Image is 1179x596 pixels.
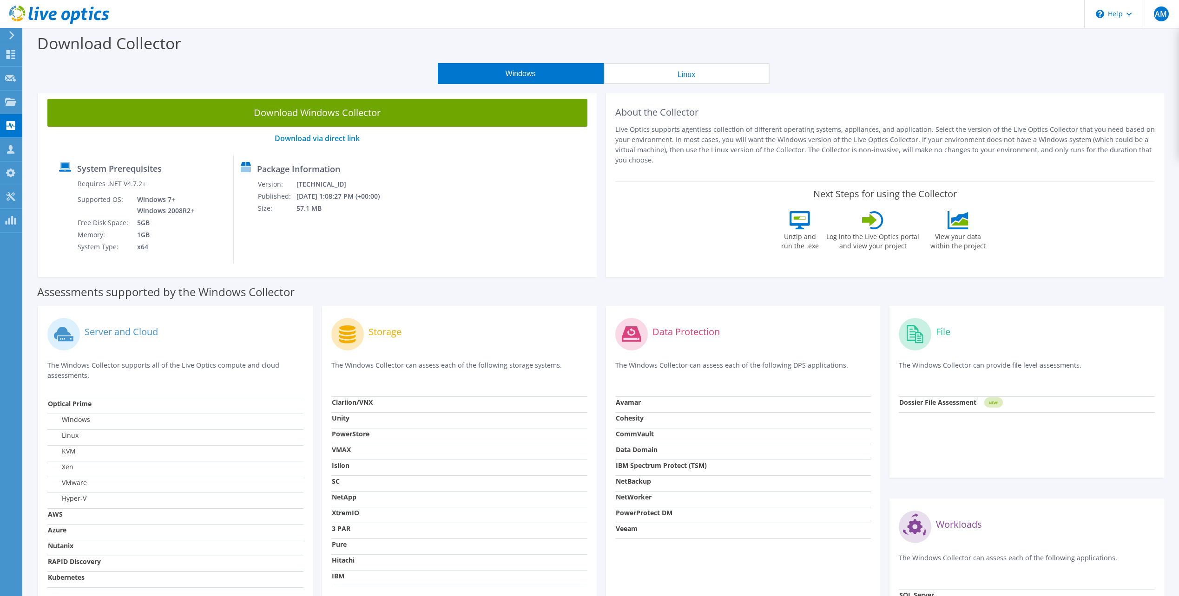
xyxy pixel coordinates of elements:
[130,229,196,241] td: 1GB
[899,360,1155,379] p: The Windows Collector can provide file level assessments.
[332,461,349,470] strong: Isilon
[77,164,162,173] label: System Prerequisites
[296,178,392,190] td: [TECHNICAL_ID]
[332,429,369,438] strong: PowerStore
[37,32,181,54] label: Download Collector
[924,229,991,251] label: View your data within the project
[616,429,654,438] strong: CommVault
[78,179,146,188] label: Requires .NET V4.7.2+
[48,510,63,518] strong: AWS
[332,398,373,407] strong: Clariion/VNX
[826,229,920,251] label: Log into the Live Optics portal and view your project
[77,241,130,253] td: System Type:
[48,557,101,566] strong: RAPID Discovery
[332,571,344,580] strong: IBM
[296,190,392,202] td: [DATE] 1:08:27 PM (+00:00)
[77,217,130,229] td: Free Disk Space:
[275,133,360,143] a: Download via direct link
[615,124,1155,165] p: Live Optics supports agentless collection of different operating systems, appliances, and applica...
[48,494,86,503] label: Hyper-V
[48,399,92,408] strong: Optical Prime
[48,478,87,487] label: VMware
[332,524,350,533] strong: 3 PAR
[616,508,672,517] strong: PowerProtect DM
[257,190,296,202] td: Published:
[989,400,998,405] tspan: NEW!
[616,477,651,486] strong: NetBackup
[616,461,707,470] strong: IBM Spectrum Protect (TSM)
[899,398,976,407] strong: Dossier File Assessment
[257,178,296,190] td: Version:
[369,327,402,337] label: Storage
[332,540,347,549] strong: Pure
[47,360,303,381] p: The Windows Collector supports all of the Live Optics compute and cloud assessments.
[48,431,79,440] label: Linux
[813,188,957,200] label: Next Steps for using the Collector
[899,553,1155,572] p: The Windows Collector can assess each of the following applications.
[616,445,658,454] strong: Data Domain
[616,492,652,501] strong: NetWorker
[130,217,196,229] td: 5GB
[615,360,871,379] p: The Windows Collector can assess each of the following DPS applications.
[48,415,90,424] label: Windows
[615,107,1155,118] h2: About the Collector
[48,525,66,534] strong: Azure
[332,492,356,501] strong: NetApp
[257,164,340,174] label: Package Information
[130,194,196,217] td: Windows 7+ Windows 2008R2+
[332,508,359,517] strong: XtremIO
[331,360,587,379] p: The Windows Collector can assess each of the following storage systems.
[1096,10,1104,18] svg: \n
[616,398,641,407] strong: Avamar
[616,524,638,533] strong: Veeam
[1154,6,1169,21] span: AM
[936,327,950,337] label: File
[332,445,351,454] strong: VMAX
[77,194,130,217] td: Supported OS:
[85,327,158,337] label: Server and Cloud
[130,241,196,253] td: x64
[48,447,76,456] label: KVM
[778,229,821,251] label: Unzip and run the .exe
[332,556,355,564] strong: Hitachi
[48,573,85,582] strong: Kubernetes
[48,462,73,472] label: Xen
[604,63,770,84] button: Linux
[37,287,295,297] label: Assessments supported by the Windows Collector
[77,229,130,241] td: Memory:
[652,327,720,337] label: Data Protection
[936,520,982,529] label: Workloads
[332,477,340,486] strong: SC
[48,541,73,550] strong: Nutanix
[296,202,392,214] td: 57.1 MB
[616,414,644,422] strong: Cohesity
[47,99,587,127] a: Download Windows Collector
[257,202,296,214] td: Size:
[438,63,604,84] button: Windows
[332,414,349,422] strong: Unity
